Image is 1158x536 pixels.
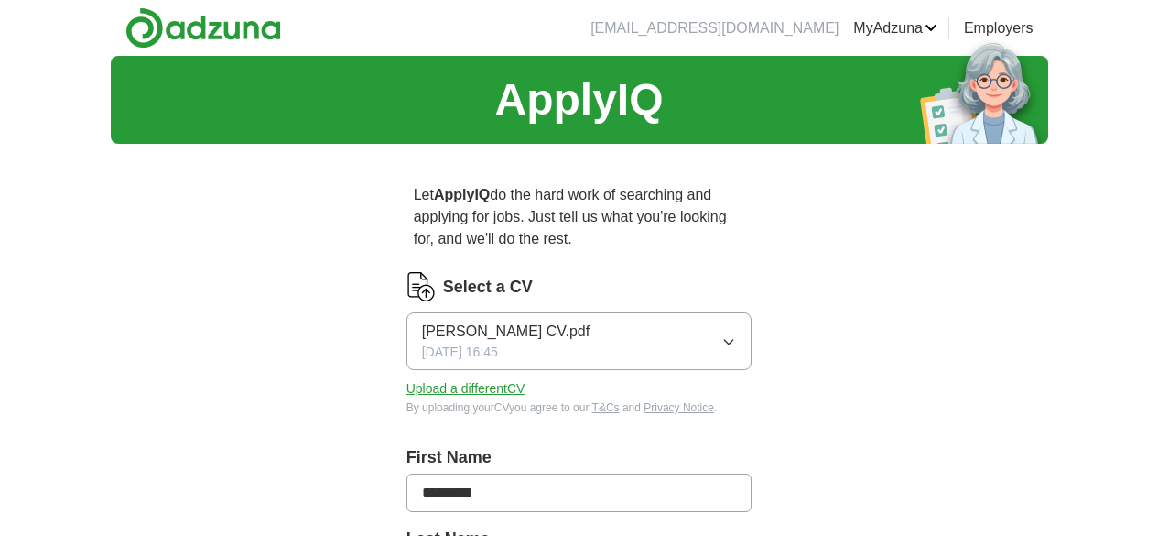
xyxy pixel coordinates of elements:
[125,7,281,49] img: Adzuna logo
[590,17,839,39] li: [EMAIL_ADDRESS][DOMAIN_NAME]
[494,67,663,133] h1: ApplyIQ
[644,401,714,414] a: Privacy Notice
[592,401,620,414] a: T&Cs
[406,177,752,257] p: Let do the hard work of searching and applying for jobs. Just tell us what you're looking for, an...
[443,275,533,300] label: Select a CV
[406,272,436,301] img: CV Icon
[853,17,937,39] a: MyAdzuna
[434,187,490,202] strong: ApplyIQ
[422,321,590,343] span: [PERSON_NAME] CV.pdf
[406,399,752,416] div: By uploading your CV you agree to our and .
[422,343,498,362] span: [DATE] 16:45
[406,312,752,370] button: [PERSON_NAME] CV.pdf[DATE] 16:45
[406,379,525,399] button: Upload a differentCV
[964,17,1034,39] a: Employers
[406,445,752,470] label: First Name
